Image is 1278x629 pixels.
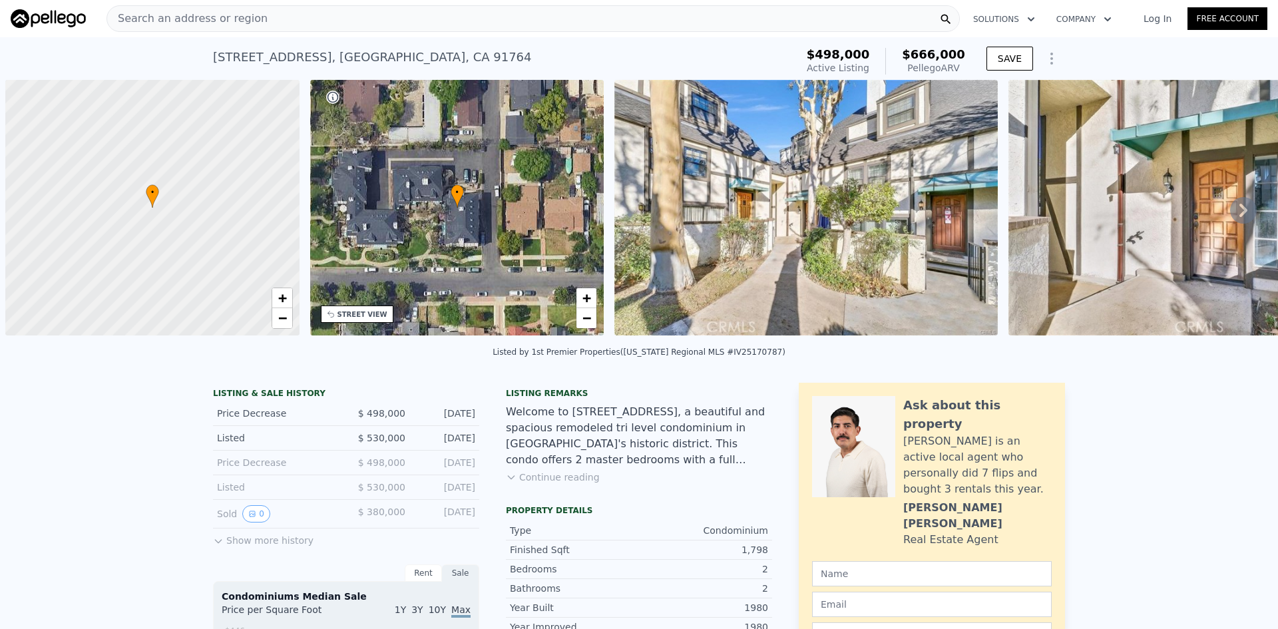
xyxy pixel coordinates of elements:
[416,456,475,469] div: [DATE]
[1038,45,1065,72] button: Show Options
[510,524,639,537] div: Type
[582,290,591,306] span: +
[903,532,998,548] div: Real Estate Agent
[213,528,314,547] button: Show more history
[451,184,464,208] div: •
[510,601,639,614] div: Year Built
[639,543,768,556] div: 1,798
[222,590,471,603] div: Condominiums Median Sale
[272,288,292,308] a: Zoom in
[278,310,286,326] span: −
[451,186,464,198] span: •
[506,471,600,484] button: Continue reading
[510,562,639,576] div: Bedrooms
[902,61,965,75] div: Pellego ARV
[576,288,596,308] a: Zoom in
[278,290,286,306] span: +
[217,481,335,494] div: Listed
[217,407,335,420] div: Price Decrease
[217,505,335,523] div: Sold
[217,456,335,469] div: Price Decrease
[506,388,772,399] div: Listing remarks
[416,505,475,523] div: [DATE]
[429,604,446,615] span: 10Y
[358,457,405,468] span: $ 498,000
[416,407,475,420] div: [DATE]
[639,562,768,576] div: 2
[411,604,423,615] span: 3Y
[510,543,639,556] div: Finished Sqft
[506,404,772,468] div: Welcome to [STREET_ADDRESS], a beautiful and spacious remodeled tri level condominium in [GEOGRAP...
[358,482,405,493] span: $ 530,000
[962,7,1046,31] button: Solutions
[405,564,442,582] div: Rent
[1128,12,1187,25] a: Log In
[107,11,268,27] span: Search an address or region
[903,396,1052,433] div: Ask about this property
[1187,7,1267,30] a: Free Account
[242,505,270,523] button: View historical data
[358,433,405,443] span: $ 530,000
[11,9,86,28] img: Pellego
[812,561,1052,586] input: Name
[222,603,346,624] div: Price per Square Foot
[337,310,387,319] div: STREET VIEW
[807,47,870,61] span: $498,000
[639,601,768,614] div: 1980
[217,431,335,445] div: Listed
[812,592,1052,617] input: Email
[213,388,479,401] div: LISTING & SALE HISTORY
[416,431,475,445] div: [DATE]
[986,47,1033,71] button: SAVE
[510,582,639,595] div: Bathrooms
[639,582,768,595] div: 2
[582,310,591,326] span: −
[903,433,1052,497] div: [PERSON_NAME] is an active local agent who personally did 7 flips and bought 3 rentals this year.
[442,564,479,582] div: Sale
[639,524,768,537] div: Condominium
[614,80,998,335] img: Sale: 167294567 Parcel: 13633615
[395,604,406,615] span: 1Y
[358,408,405,419] span: $ 498,000
[903,500,1052,532] div: [PERSON_NAME] [PERSON_NAME]
[416,481,475,494] div: [DATE]
[272,308,292,328] a: Zoom out
[902,47,965,61] span: $666,000
[146,186,159,198] span: •
[146,184,159,208] div: •
[493,347,785,357] div: Listed by 1st Premier Properties ([US_STATE] Regional MLS #IV25170787)
[213,48,532,67] div: [STREET_ADDRESS] , [GEOGRAPHIC_DATA] , CA 91764
[1046,7,1122,31] button: Company
[807,63,869,73] span: Active Listing
[506,505,772,516] div: Property details
[576,308,596,328] a: Zoom out
[451,604,471,618] span: Max
[358,507,405,517] span: $ 380,000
